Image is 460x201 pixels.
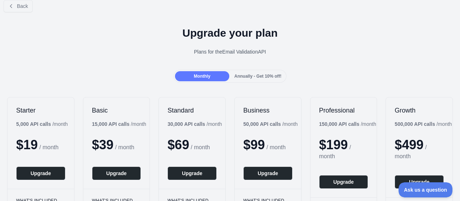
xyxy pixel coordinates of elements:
span: $ 99 [243,137,265,152]
b: 30,000 API calls [167,121,205,127]
b: 50,000 API calls [243,121,281,127]
span: / month [319,144,351,159]
span: $ 199 [319,137,348,152]
span: $ 499 [395,137,423,152]
div: / month [243,120,298,128]
div: / month [319,120,376,128]
iframe: Toggle Customer Support [399,182,453,197]
span: / month [267,144,286,150]
div: / month [395,120,452,128]
span: $ 69 [167,137,189,152]
span: / month [191,144,210,150]
b: 150,000 API calls [319,121,359,127]
b: 500,000 API calls [395,121,435,127]
div: / month [167,120,222,128]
